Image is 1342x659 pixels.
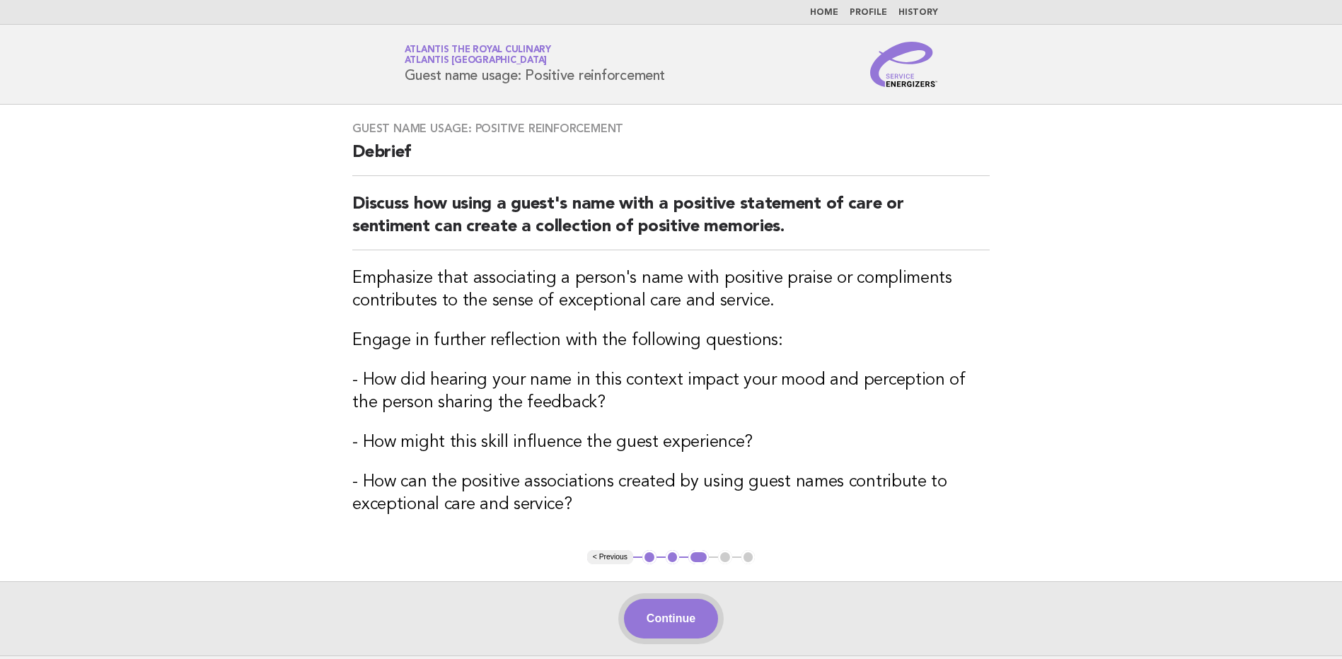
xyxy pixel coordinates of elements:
[352,329,990,352] h3: Engage in further reflection with the following questions:
[587,550,633,564] button: < Previous
[405,57,548,66] span: Atlantis [GEOGRAPHIC_DATA]
[405,45,551,65] a: Atlantis the Royal CulinaryAtlantis [GEOGRAPHIC_DATA]
[352,369,990,414] h3: - How did hearing your name in this context impact your mood and perception of the person sharing...
[642,550,656,564] button: 1
[352,431,990,454] h3: - How might this skill influence the guest experience?
[624,599,718,638] button: Continue
[850,8,887,17] a: Profile
[352,267,990,313] h3: Emphasize that associating a person's name with positive praise or compliments contributes to the...
[898,8,938,17] a: History
[352,193,990,250] h2: Discuss how using a guest's name with a positive statement of care or sentiment can create a coll...
[352,471,990,516] h3: - How can the positive associations created by using guest names contribute to exceptional care a...
[352,122,990,136] h3: Guest name usage: Positive reinforcement
[666,550,680,564] button: 2
[688,550,709,564] button: 3
[810,8,838,17] a: Home
[405,46,665,83] h1: Guest name usage: Positive reinforcement
[352,141,990,176] h2: Debrief
[870,42,938,87] img: Service Energizers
